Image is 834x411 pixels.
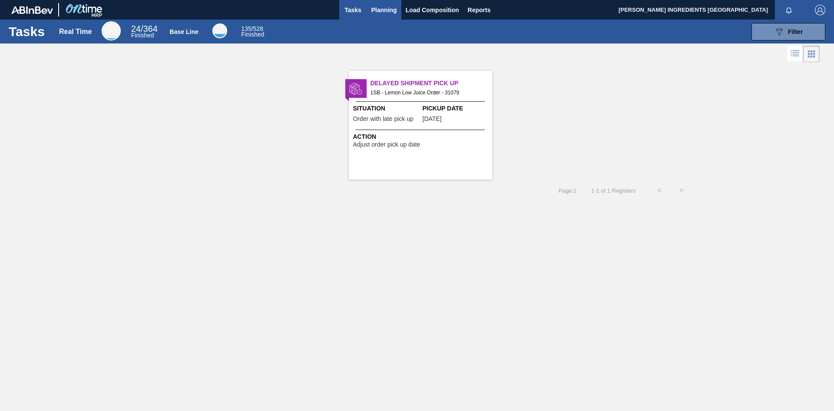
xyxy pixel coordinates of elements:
span: Finished [131,32,154,39]
span: Reports [468,5,491,15]
img: Logout [815,5,825,15]
span: 08/27/2025 [423,116,442,122]
div: Real Time [102,21,121,40]
span: 24 [131,24,141,33]
span: / 364 [131,24,158,33]
span: Load Composition [406,5,459,15]
span: Tasks [344,5,363,15]
span: Planning [371,5,397,15]
span: 1 - 1 of 1 Registers [589,187,635,194]
span: Situation [353,104,420,113]
span: 135 [241,25,251,32]
span: Action [353,132,490,141]
button: Notifications [775,4,803,16]
div: Real Time [59,28,92,36]
div: Base Line [241,26,264,37]
span: Adjust order pick up date [353,141,420,148]
span: Pickup Date [423,104,490,113]
button: < [649,180,671,201]
span: Page : 1 [559,187,576,194]
h1: Tasks [9,27,47,37]
div: Base Line [170,28,199,35]
span: Delayed Shipment Pick Up [371,79,492,88]
img: TNhmsLtSVTkK8tSr43FrP2fwEKptu5GPRR3wAAAABJRU5ErkJggg== [11,6,53,14]
span: Order with late pick up [353,116,414,122]
div: Base Line [212,23,227,38]
img: status [349,82,362,95]
button: > [671,180,692,201]
span: 1SB - Lemon Low Juice Order - 31079 [371,88,485,97]
button: Filter [751,23,825,40]
div: List Vision [787,46,803,62]
div: Card Vision [803,46,820,62]
span: Finished [241,31,264,38]
span: Filter [788,28,803,35]
div: Real Time [131,25,158,38]
span: / 528 [241,25,263,32]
